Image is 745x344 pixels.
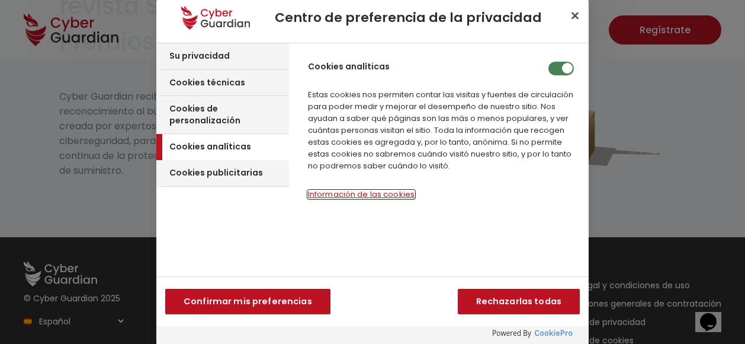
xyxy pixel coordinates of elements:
button: Rechazarlas todas [458,289,580,314]
img: Logotipo de la empresa [181,6,249,30]
a: Powered by OneTrust Se abre en una nueva pestaña [493,329,583,344]
h3: Su privacidad [169,50,230,62]
h3: Cookies técnicas [169,77,245,89]
button: Cerrar centro de preferencias [562,2,588,28]
div: Logotipo de la empresa [162,6,269,30]
h4: Cookies analíticas [308,61,390,72]
h2: Centro de preferencia de la privacidad [275,10,565,26]
h3: Cookies analíticas [169,141,251,153]
img: Powered by OneTrust Se abre en una nueva pestaña [493,329,573,339]
button: Cookies analíticas - El botón Detalles de cookies abre el menú Lista de cookies [308,190,415,199]
h3: Cookies de personalización [169,103,286,126]
h3: Cookies publicitarias [169,167,263,179]
p: Estas cookies nos permiten contar las visitas y fuentes de circulación para poder medir y mejorar... [302,89,585,178]
div: Cookie Categories [156,43,289,276]
button: Confirmar mis preferencias [165,289,330,314]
